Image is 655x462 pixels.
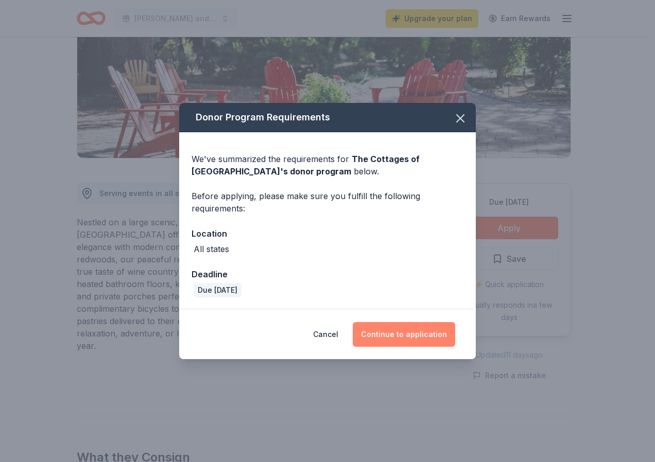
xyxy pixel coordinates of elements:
[192,268,463,281] div: Deadline
[353,322,455,347] button: Continue to application
[192,227,463,240] div: Location
[179,103,476,132] div: Donor Program Requirements
[313,322,338,347] button: Cancel
[192,153,463,177] div: We've summarized the requirements for below.
[194,283,242,297] div: Due [DATE]
[192,190,463,215] div: Before applying, please make sure you fulfill the following requirements:
[194,243,229,255] div: All states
